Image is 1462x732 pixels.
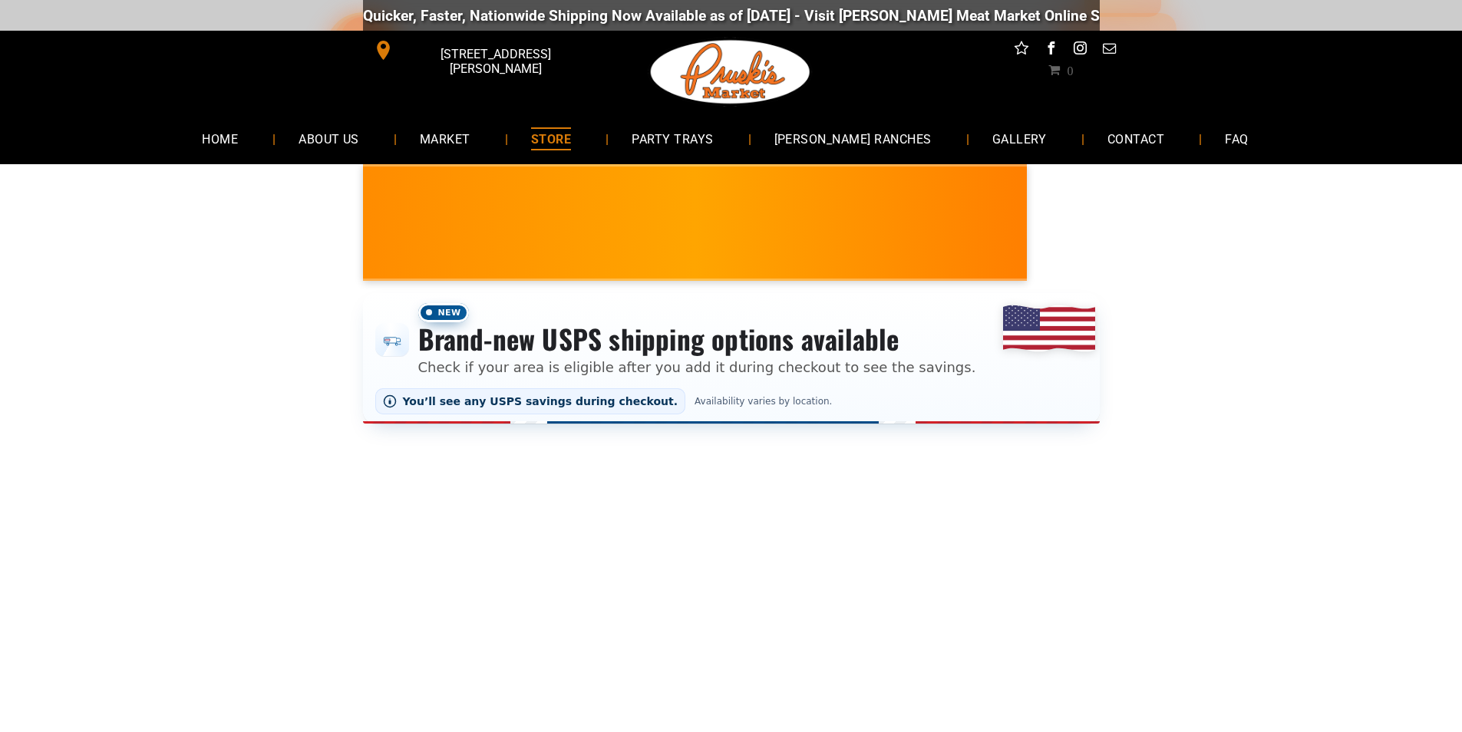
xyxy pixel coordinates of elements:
div: Shipping options announcement [363,293,1100,424]
span: [STREET_ADDRESS][PERSON_NAME] [396,39,594,84]
a: [PERSON_NAME] RANCHES [751,118,955,159]
a: HOME [179,118,261,159]
h3: Brand-new USPS shipping options available [418,322,976,356]
span: 0 [1067,64,1073,76]
div: Quicker, Faster, Nationwide Shipping Now Available as of [DATE] - Visit [PERSON_NAME] Meat Market... [363,7,1292,25]
a: instagram [1070,38,1090,62]
a: MARKET [397,118,493,159]
a: STORE [508,118,594,159]
a: ABOUT US [276,118,382,159]
span: New [418,303,469,322]
img: Pruski-s+Market+HQ+Logo2-1920w.png [648,31,814,114]
span: You’ll see any USPS savings during checkout. [403,395,678,407]
a: Social network [1012,38,1031,62]
a: [STREET_ADDRESS][PERSON_NAME] [363,38,598,62]
a: PARTY TRAYS [609,118,736,159]
a: FAQ [1202,118,1271,159]
a: email [1099,38,1119,62]
a: facebook [1041,38,1061,62]
a: CONTACT [1084,118,1187,159]
span: Availability varies by location. [691,396,835,407]
p: Check if your area is eligible after you add it during checkout to see the savings. [418,357,976,378]
a: GALLERY [969,118,1070,159]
